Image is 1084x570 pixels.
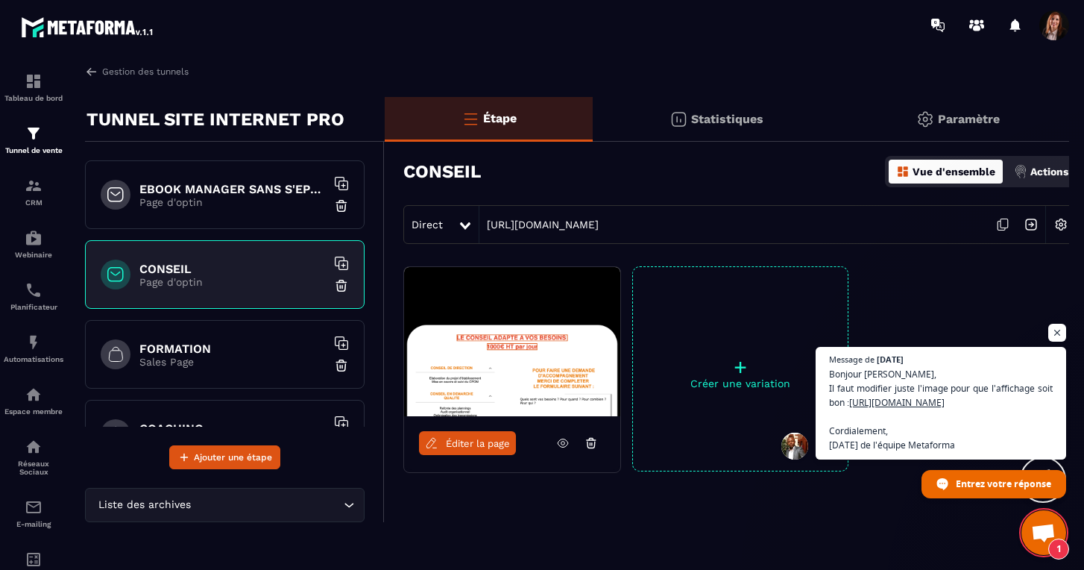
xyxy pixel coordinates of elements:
[25,72,42,90] img: formation
[85,65,98,78] img: arrow
[4,218,63,270] a: automationsautomationsWebinaire
[461,110,479,128] img: bars-o.4a397970.svg
[25,125,42,142] img: formation
[139,196,326,208] p: Page d'optin
[85,65,189,78] a: Gestion des tunnels
[1017,210,1045,239] img: arrow-next.bcc2205e.svg
[4,427,63,487] a: social-networksocial-networkRéseaux Sociaux
[4,251,63,259] p: Webinaire
[334,198,349,213] img: trash
[633,357,848,378] p: +
[139,182,326,196] h6: EBOOK MANAGER SANS S'EPUISER OFFERT
[633,378,848,389] p: Créer une variation
[913,166,995,178] p: Vue d'ensemble
[4,322,63,375] a: automationsautomationsAutomatisations
[412,219,443,231] span: Direct
[25,551,42,569] img: accountant
[1030,166,1068,178] p: Actions
[829,355,875,363] span: Message de
[4,146,63,154] p: Tunnel de vente
[85,488,365,522] div: Search for option
[419,431,516,455] a: Éditer la page
[139,342,326,356] h6: FORMATION
[4,61,63,113] a: formationformationTableau de bord
[95,497,194,513] span: Liste des archives
[4,198,63,207] p: CRM
[403,161,481,182] h3: CONSEIL
[25,438,42,456] img: social-network
[25,333,42,351] img: automations
[938,112,1000,126] p: Paramètre
[479,219,599,231] a: [URL][DOMAIN_NAME]
[4,166,63,218] a: formationformationCRM
[956,471,1051,497] span: Entrez votre réponse
[4,460,63,476] p: Réseaux Sociaux
[25,229,42,247] img: automations
[25,281,42,299] img: scheduler
[829,367,1053,452] span: Bonjour [PERSON_NAME], Il faut modifier juste l'image pour que l'affichage soit bon : Cordialemen...
[4,487,63,539] a: emailemailE-mailing
[25,386,42,404] img: automations
[1048,539,1069,560] span: 1
[1021,510,1066,555] a: Ouvrir le chat
[139,356,326,368] p: Sales Page
[4,407,63,416] p: Espace membre
[334,358,349,373] img: trash
[916,110,934,128] img: setting-gr.5f69749f.svg
[334,278,349,293] img: trash
[1014,165,1027,178] img: actions.d6e523a2.png
[194,450,272,465] span: Ajouter une étape
[896,165,910,178] img: dashboard-orange.40269519.svg
[4,303,63,311] p: Planificateur
[169,445,280,469] button: Ajouter une étape
[669,110,687,128] img: stats.20deebd0.svg
[194,497,340,513] input: Search for option
[691,112,763,126] p: Statistiques
[4,355,63,363] p: Automatisations
[4,270,63,322] a: schedulerschedulerPlanificateur
[4,94,63,102] p: Tableau de bord
[4,113,63,166] a: formationformationTunnel de vente
[1047,210,1075,239] img: setting-w.858f3a88.svg
[21,13,155,40] img: logo
[25,498,42,516] img: email
[404,267,620,416] img: image
[483,111,517,125] p: Étape
[877,355,904,363] span: [DATE]
[139,276,326,288] p: Page d'optin
[86,104,344,134] p: TUNNEL SITE INTERNET PRO
[25,177,42,195] img: formation
[4,375,63,427] a: automationsautomationsEspace membre
[139,262,326,276] h6: CONSEIL
[446,438,510,449] span: Éditer la page
[139,422,326,436] h6: COACHING
[4,520,63,528] p: E-mailing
